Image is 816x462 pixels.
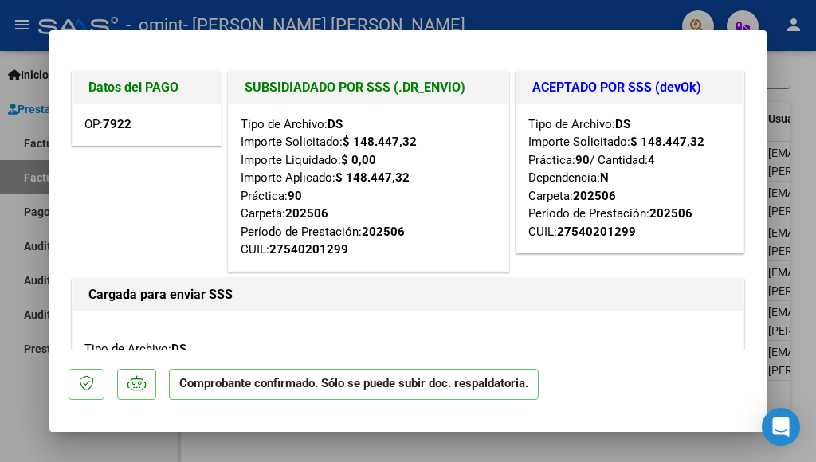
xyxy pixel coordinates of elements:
h1: Datos del PAGO [88,78,205,97]
strong: $ 148.447,32 [335,170,410,185]
h1: ACEPTADO POR SSS (devOk) [532,78,728,97]
strong: 202506 [649,206,692,221]
strong: 202506 [362,225,405,239]
div: Tipo de Archivo: Importe Solicitado: Práctica: / Cantidad: Dependencia: Carpeta: Período de Prest... [528,115,732,241]
strong: 4 [648,153,655,167]
span: OP: [84,117,131,131]
h1: Cargada para enviar SSS [88,285,728,304]
h1: SUBSIDIADADO POR SSS (.DR_ENVIO) [245,78,492,97]
strong: 202506 [285,206,328,221]
strong: DS [615,117,630,131]
div: Tipo de Archivo: Importe Solicitado: Importe Liquidado: Importe Aplicado: Práctica: Carpeta: Perí... [241,115,496,259]
strong: 90 [288,189,302,203]
strong: DS [328,117,343,131]
strong: 202506 [573,189,616,203]
div: Open Intercom Messenger [762,408,800,446]
p: Comprobante confirmado. Sólo se puede subir doc. respaldatoria. [169,369,539,400]
div: 27540201299 [269,241,348,259]
strong: $ 148.447,32 [630,135,704,149]
div: 27540201299 [557,223,636,241]
strong: N [600,170,609,185]
strong: 90 [575,153,590,167]
strong: $ 148.447,32 [343,135,417,149]
strong: 7922 [103,117,131,131]
strong: $ 0,00 [341,153,376,167]
strong: DS [171,342,186,356]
